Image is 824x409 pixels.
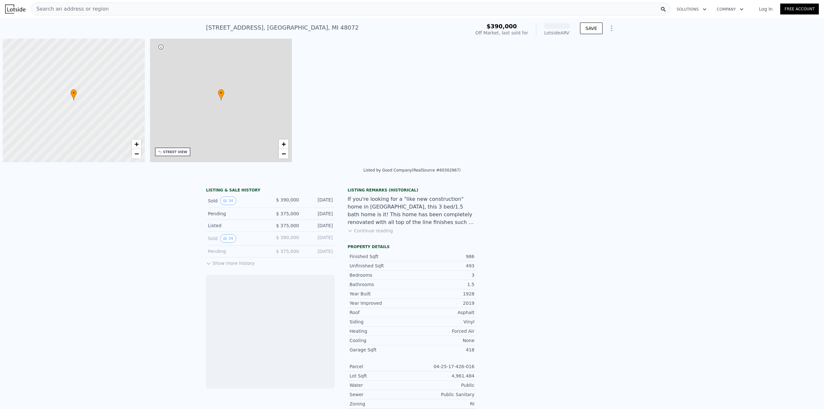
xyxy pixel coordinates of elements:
div: 493 [412,263,474,269]
span: + [134,140,138,148]
span: • [218,90,224,96]
div: Garage Sqft [350,347,412,353]
div: 2019 [412,300,474,306]
span: − [134,150,138,158]
div: Bedrooms [350,272,412,278]
div: [STREET_ADDRESS] , [GEOGRAPHIC_DATA] , MI 48072 [206,23,359,32]
div: Public Sanitary [412,391,474,398]
div: Lotside ARV [544,30,570,36]
div: 1928 [412,291,474,297]
div: Zoning [350,401,412,407]
div: RI [412,401,474,407]
span: $ 390,000 [276,197,299,202]
div: Vinyl [412,319,474,325]
div: Water [350,382,412,388]
div: Year Improved [350,300,412,306]
div: Year Built [350,291,412,297]
div: Public [412,382,474,388]
button: Show Options [605,22,618,35]
div: Cooling [350,337,412,344]
div: Asphalt [412,309,474,316]
a: Log In [751,6,780,12]
a: Zoom in [132,139,141,149]
div: LISTING & SALE HISTORY [206,188,335,194]
a: Zoom out [279,149,288,159]
a: Zoom out [132,149,141,159]
div: Heating [350,328,412,334]
span: • [70,90,77,96]
span: $ 375,000 [276,249,299,254]
div: Listed by Good Company (RealSource #60302967) [363,168,461,172]
div: Roof [350,309,412,316]
button: View historical data [220,234,236,243]
div: • [70,89,77,100]
div: Siding [350,319,412,325]
div: STREET VIEW [163,150,187,154]
div: Sold [208,197,265,205]
div: • [218,89,224,100]
button: Show more history [206,257,255,266]
div: Finished Sqft [350,253,412,260]
div: Forced Air [412,328,474,334]
div: 3 [412,272,474,278]
div: Sewer [350,391,412,398]
button: View historical data [220,197,236,205]
img: Lotside [543,379,564,400]
div: Listed [208,222,265,229]
span: Search an address or region [31,5,109,13]
div: Bathrooms [350,281,412,288]
div: Unfinished Sqft [350,263,412,269]
div: If you're looking for a "like new construction" home in [GEOGRAPHIC_DATA], this 3 bed/1.5 bath ho... [348,195,476,226]
span: $390,000 [486,23,517,30]
div: [DATE] [304,234,333,243]
div: 418 [412,347,474,353]
div: [DATE] [304,248,333,255]
span: + [282,140,286,148]
div: Pending [208,248,265,255]
a: Zoom in [279,139,288,149]
div: [DATE] [304,197,333,205]
div: [DATE] [304,222,333,229]
div: None [412,337,474,344]
div: Lot Sqft [350,373,412,379]
span: − [282,150,286,158]
div: 986 [412,253,474,260]
span: $ 375,000 [276,223,299,228]
div: [DATE] [304,210,333,217]
div: Property details [348,244,476,249]
button: Company [712,4,749,15]
div: Listing Remarks (Historical) [348,188,476,193]
div: Off Market, last sold for [475,30,528,36]
div: Pending [208,210,265,217]
div: 1.5 [412,281,474,288]
span: $ 390,000 [276,235,299,240]
img: Lotside [5,5,25,14]
div: 4,961.484 [412,373,474,379]
div: Sold [208,234,265,243]
div: 04-25-17-426-016 [412,363,474,370]
div: Parcel [350,363,412,370]
button: Solutions [671,4,712,15]
button: Continue reading [348,228,393,234]
span: $ 375,000 [276,211,299,216]
button: SAVE [580,23,603,34]
a: Free Account [780,4,819,14]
